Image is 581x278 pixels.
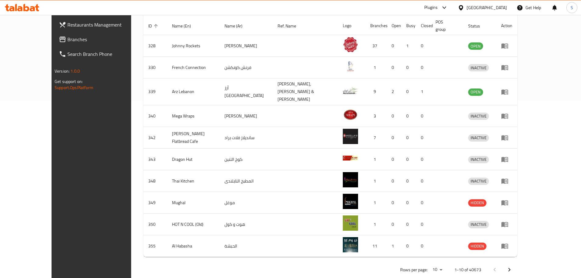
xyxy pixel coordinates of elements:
[343,129,358,144] img: Sandella's Flatbread Cafe
[468,199,486,206] span: HIDDEN
[365,35,387,57] td: 37
[167,78,220,105] td: Arz Lebanon
[167,105,220,127] td: Mega Wraps
[468,64,489,71] span: INACTIVE
[167,214,220,235] td: HOT N COOL (Old)
[436,18,456,33] span: POS group
[167,235,220,257] td: Al Habasha
[401,127,416,149] td: 0
[467,4,507,11] div: [GEOGRAPHIC_DATA]
[401,170,416,192] td: 0
[416,78,431,105] td: 1
[387,35,401,57] td: 0
[220,57,273,78] td: فرنش كونكشن
[365,192,387,214] td: 1
[468,243,486,250] div: HIDDEN
[54,47,149,61] a: Search Branch Phone
[468,88,483,96] div: OPEN
[468,178,489,185] span: INACTIVE
[401,57,416,78] td: 0
[501,134,512,141] div: Menu
[571,4,573,11] span: S
[401,192,416,214] td: 0
[401,149,416,170] td: 0
[343,237,358,252] img: Al Habasha
[468,42,483,50] div: OPEN
[55,84,93,92] a: Support.OpsPlatform
[167,57,220,78] td: French Connection
[143,127,167,149] td: 342
[273,78,338,105] td: [PERSON_NAME],[PERSON_NAME] & [PERSON_NAME]
[401,35,416,57] td: 1
[501,199,512,206] div: Menu
[387,78,401,105] td: 2
[220,78,273,105] td: أرز [GEOGRAPHIC_DATA]
[143,149,167,170] td: 343
[220,170,273,192] td: المطبخ التايلندى
[365,105,387,127] td: 3
[416,235,431,257] td: 0
[468,113,489,120] div: INACTIVE
[143,78,167,105] td: 339
[148,22,160,30] span: ID
[55,78,83,85] span: Get support on:
[143,16,517,257] table: enhanced table
[454,266,481,274] p: 1-10 of 40673
[172,22,199,30] span: Name (En)
[416,105,431,127] td: 0
[401,16,416,35] th: Busy
[387,105,401,127] td: 0
[365,16,387,35] th: Branches
[387,16,401,35] th: Open
[55,67,70,75] span: Version:
[143,35,167,57] td: 328
[424,4,438,11] div: Plugins
[365,170,387,192] td: 1
[468,221,489,228] div: INACTIVE
[343,59,358,74] img: French Connection
[343,150,358,166] img: Dragon Hut
[416,16,431,35] th: Closed
[220,149,273,170] td: كوخ التنين
[220,192,273,214] td: موغل
[365,149,387,170] td: 1
[401,105,416,127] td: 0
[167,170,220,192] td: Thai Kitchen
[220,127,273,149] td: سانديلاز فلات براد
[220,35,273,57] td: [PERSON_NAME]
[387,235,401,257] td: 1
[54,32,149,47] a: Branches
[400,266,428,274] p: Rows per page:
[343,107,358,122] img: Mega Wraps
[343,172,358,187] img: Thai Kitchen
[430,265,445,274] div: Rows per page:
[220,214,273,235] td: هوت و كول
[365,127,387,149] td: 7
[67,21,144,28] span: Restaurants Management
[167,149,220,170] td: Dragon Hut
[167,35,220,57] td: Johnny Rockets
[224,22,250,30] span: Name (Ar)
[502,262,517,277] button: Next page
[387,214,401,235] td: 0
[501,64,512,71] div: Menu
[468,134,489,141] span: INACTIVE
[468,22,488,30] span: Status
[468,156,489,163] span: INACTIVE
[365,57,387,78] td: 1
[67,50,144,58] span: Search Branch Phone
[387,57,401,78] td: 0
[401,214,416,235] td: 0
[143,214,167,235] td: 350
[416,192,431,214] td: 0
[220,235,273,257] td: الحبشة
[387,192,401,214] td: 0
[143,235,167,257] td: 355
[416,214,431,235] td: 0
[167,192,220,214] td: Mughal
[501,42,512,49] div: Menu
